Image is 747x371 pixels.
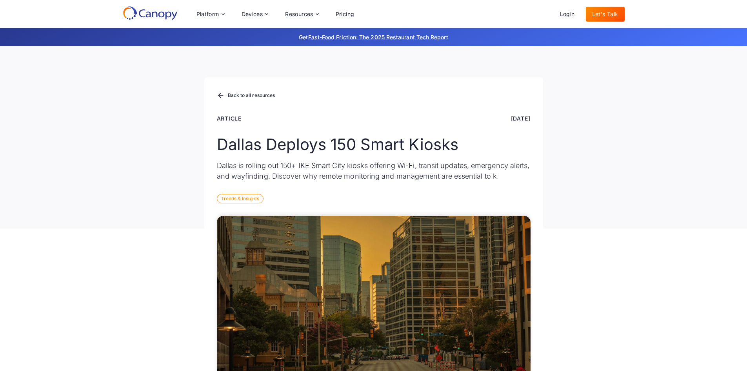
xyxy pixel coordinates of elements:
[235,6,274,22] div: Devices
[554,7,581,22] a: Login
[217,114,242,122] div: Article
[217,91,275,101] a: Back to all resources
[511,114,531,122] div: [DATE]
[217,135,531,154] h1: Dallas Deploys 150 Smart Kiosks
[217,194,264,203] div: Trends & Insights
[190,6,231,22] div: Platform
[279,6,324,22] div: Resources
[242,11,263,17] div: Devices
[182,33,566,41] p: Get
[228,93,275,98] div: Back to all resources
[586,7,625,22] a: Let's Talk
[196,11,219,17] div: Platform
[217,160,531,181] p: Dallas is rolling out 150+ IKE Smart City kiosks offering Wi-Fi, transit updates, emergency alert...
[285,11,313,17] div: Resources
[329,7,361,22] a: Pricing
[308,34,448,40] a: Fast-Food Friction: The 2025 Restaurant Tech Report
